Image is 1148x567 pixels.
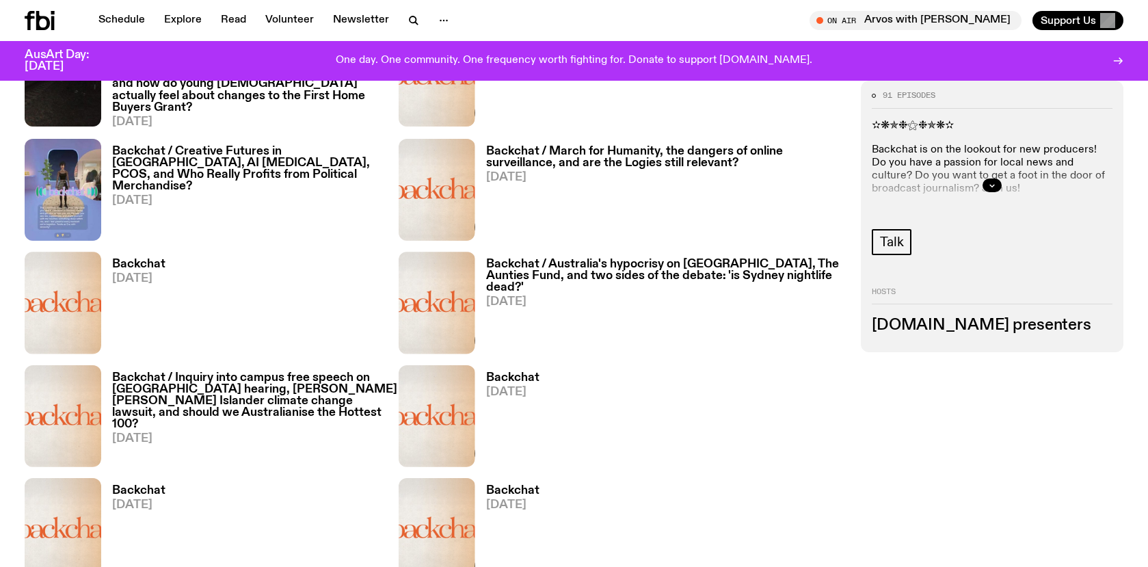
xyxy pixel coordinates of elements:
[101,259,165,354] a: Backchat[DATE]
[25,49,112,72] h3: AusArt Day: [DATE]
[486,146,845,169] h3: Backchat / March for Humanity, the dangers of online surveillance, and are the Logies still relev...
[112,485,165,497] h3: Backchat
[101,372,399,467] a: Backchat / Inquiry into campus free speech on [GEOGRAPHIC_DATA] hearing, [PERSON_NAME] [PERSON_NA...
[883,92,935,99] span: 91 episodes
[90,11,153,30] a: Schedule
[112,195,399,207] span: [DATE]
[486,386,539,398] span: [DATE]
[112,146,399,192] h3: Backchat / Creative Futures in [GEOGRAPHIC_DATA], AI [MEDICAL_DATA], PCOS, and Who Really Profits...
[475,146,845,241] a: Backchat / March for Humanity, the dangers of online surveillance, and are the Logies still relev...
[475,259,845,354] a: Backchat / Australia's hypocrisy on [GEOGRAPHIC_DATA], The Aunties Fund, and two sides of the deb...
[213,11,254,30] a: Read
[872,288,1112,304] h2: Hosts
[486,259,845,293] h3: Backchat / Australia's hypocrisy on [GEOGRAPHIC_DATA], The Aunties Fund, and two sides of the deb...
[486,296,845,308] span: [DATE]
[156,11,210,30] a: Explore
[880,235,903,250] span: Talk
[112,259,165,270] h3: Backchat
[475,372,539,467] a: Backchat[DATE]
[1041,14,1096,27] span: Support Us
[872,318,1112,333] h3: [DOMAIN_NAME] presenters
[112,116,399,128] span: [DATE]
[486,485,539,497] h3: Backchat
[101,146,399,241] a: Backchat / Creative Futures in [GEOGRAPHIC_DATA], AI [MEDICAL_DATA], PCOS, and Who Really Profits...
[336,55,812,67] p: One day. One community. One frequency worth fighting for. Donate to support [DOMAIN_NAME].
[112,433,399,445] span: [DATE]
[1032,11,1123,30] button: Support Us
[486,499,539,511] span: [DATE]
[872,144,1112,196] p: Backchat is on the lookout for new producers! Do you have a passion for local news and culture? D...
[486,172,845,183] span: [DATE]
[112,372,399,430] h3: Backchat / Inquiry into campus free speech on [GEOGRAPHIC_DATA] hearing, [PERSON_NAME] [PERSON_NA...
[872,229,911,255] a: Talk
[112,499,165,511] span: [DATE]
[325,11,397,30] a: Newsletter
[810,11,1022,30] button: On AirArvos with [PERSON_NAME]
[872,120,1112,133] p: ✫❋✯❉⚝❉✯❋✫
[112,273,165,285] span: [DATE]
[257,11,322,30] a: Volunteer
[486,372,539,384] h3: Backchat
